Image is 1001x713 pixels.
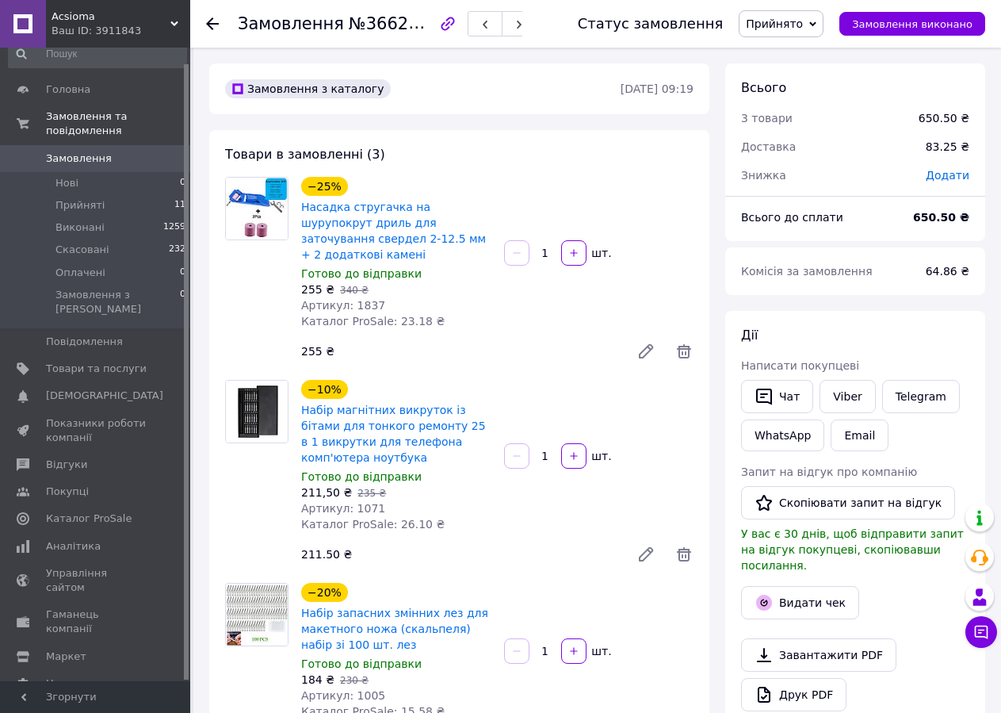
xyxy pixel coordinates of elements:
[965,616,997,648] button: Чат з покупцем
[741,265,873,278] span: Комісія за замовлення
[301,486,352,499] span: 211,50 ₴
[621,82,693,95] time: [DATE] 09:19
[46,389,163,403] span: [DEMOGRAPHIC_DATA]
[301,657,422,670] span: Готово до відправки
[741,466,917,478] span: Запит на відгук про компанію
[741,328,758,343] span: Дії
[46,566,147,595] span: Управління сайтом
[919,110,969,126] div: 650.50 ₴
[301,201,486,261] a: Насадка стругачка на шурупокрут дриль для заточування свердел 2-12.5 мм + 2 додаткові камені
[741,420,824,451] a: WhatsApp
[588,643,613,659] div: шт.
[46,82,90,97] span: Головна
[226,178,288,240] img: Насадка стругачка на шурупокрут дриль для заточування свердел 2-12.5 мм + 2 додаткові камені
[46,458,87,472] span: Відгуки
[349,13,461,33] span: №366259452
[301,583,348,602] div: −20%
[746,17,803,30] span: Прийнято
[741,211,843,224] span: Всього до сплати
[839,12,985,36] button: Замовлення виконано
[301,673,334,686] span: 184 ₴
[206,16,219,32] div: Повернутися назад
[578,16,724,32] div: Статус замовлення
[301,607,488,651] a: Набір запасних змінних лез для макетного ножа (скальпеля) набір зі 100 шт. лез
[295,340,624,362] div: 255 ₴
[741,380,813,413] button: Чат
[301,315,445,328] span: Каталог ProSale: 23.18 ₴
[831,420,888,451] button: Email
[741,80,786,95] span: Всього
[882,380,960,413] a: Telegram
[180,266,185,280] span: 0
[340,285,369,296] span: 340 ₴
[55,288,180,316] span: Замовлення з [PERSON_NAME]
[46,608,147,636] span: Гаманець компанії
[301,404,486,464] a: Набір магнітних викруток із бітами для тонкого ремонту 25 в 1 викрутки для телефона комп'ютера но...
[8,40,187,68] input: Пошук
[55,220,105,235] span: Виконані
[46,362,147,376] span: Товари та послуги
[46,485,89,499] span: Покупці
[238,14,344,33] span: Замовлення
[226,584,288,646] img: Набір запасних змінних лез для макетного ножа (скальпеля) набір зі 100 шт. лез
[55,198,105,213] span: Прийняті
[741,140,796,153] span: Доставка
[741,169,786,182] span: Знижка
[169,243,185,257] span: 232
[674,545,693,564] span: Видалити
[55,266,105,280] span: Оплачені
[46,539,101,554] span: Аналітика
[301,267,422,280] span: Готово до відправки
[225,147,385,162] span: Товари в замовленні (3)
[630,335,662,367] a: Редагувати
[46,151,112,166] span: Замовлення
[46,335,123,349] span: Повідомлення
[52,24,190,38] div: Ваш ID: 3911843
[301,470,422,483] span: Готово до відправки
[46,677,127,691] span: Налаштування
[225,79,391,98] div: Замовлення з каталогу
[741,527,964,572] span: У вас є 30 днів, щоб відправити запит на відгук покупцеві, скопіювавши посилання.
[180,176,185,190] span: 0
[741,678,846,711] a: Друк PDF
[301,502,385,515] span: Артикул: 1071
[301,380,348,399] div: −10%
[46,512,132,526] span: Каталог ProSale
[741,486,955,519] button: Скопіювати запит на відгук
[226,381,287,443] img: Набір магнітних викруток із бітами для тонкого ремонту 25 в 1 викрутки для телефона комп'ютера но...
[588,448,613,464] div: шт.
[741,586,859,619] button: Видати чек
[163,220,185,235] span: 1259
[55,176,78,190] span: Нові
[588,245,613,261] div: шт.
[340,675,369,686] span: 230 ₴
[301,518,445,531] span: Каталог ProSale: 26.10 ₴
[741,359,859,372] span: Написати покупцеві
[301,689,385,702] span: Артикул: 1005
[180,288,185,316] span: 0
[357,488,386,499] span: 235 ₴
[674,342,693,361] span: Видалити
[852,18,972,30] span: Замовлення виконано
[46,416,147,445] span: Показники роботи компанії
[52,10,170,24] span: Acsioma
[301,283,334,296] span: 255 ₴
[741,638,896,672] a: Завантажити PDF
[55,243,109,257] span: Скасовані
[46,650,86,664] span: Маркет
[295,543,624,565] div: 211.50 ₴
[741,112,793,125] span: 3 товари
[174,198,185,213] span: 11
[301,299,385,312] span: Артикул: 1837
[630,539,662,570] a: Редагувати
[820,380,875,413] a: Viber
[913,211,969,224] b: 650.50 ₴
[926,265,969,278] span: 64.86 ₴
[301,177,348,196] div: −25%
[916,129,979,164] div: 83.25 ₴
[46,109,190,138] span: Замовлення та повідомлення
[926,169,969,182] span: Додати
